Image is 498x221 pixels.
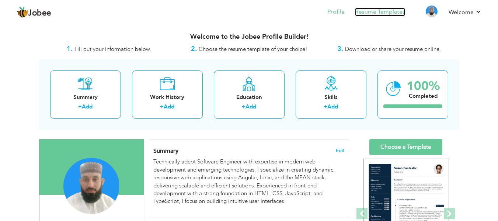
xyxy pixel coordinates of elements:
span: Download or share your resume online. [345,45,441,53]
label: + [78,103,82,111]
div: Work History [138,93,197,101]
div: 100% [407,80,440,92]
img: Profile Img [426,6,438,17]
label: + [160,103,164,111]
h3: Welcome to the Jobee Profile Builder! [39,33,459,41]
a: Welcome [449,8,481,17]
a: Jobee [17,6,51,18]
a: Profile [327,8,345,16]
label: + [324,103,327,111]
span: Choose the resume template of your choice! [199,45,307,53]
span: Jobee [28,9,51,17]
div: Completed [407,92,440,100]
a: Add [164,103,174,110]
div: Education [220,93,279,101]
a: Choose a Template [369,139,442,155]
div: Skills [302,93,361,101]
span: Edit [336,148,345,153]
div: Summary [56,93,115,101]
strong: 1. [67,44,73,53]
strong: 2. [191,44,197,53]
img: jobee.io [17,6,28,18]
p: Technically adept Software Engineer with expertise in modern web development and emerging technol... [153,158,344,206]
a: Add [327,103,338,110]
strong: 3. [337,44,343,53]
a: Resume Templates [355,8,405,16]
span: Summary [153,147,178,155]
label: + [242,103,245,111]
a: Add [82,103,93,110]
a: Add [245,103,256,110]
span: Fill out your information below. [74,45,151,53]
h4: Adding a summary is a quick and easy way to highlight your experience and interests. [153,147,344,155]
img: Masood Ahmad [63,158,119,214]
